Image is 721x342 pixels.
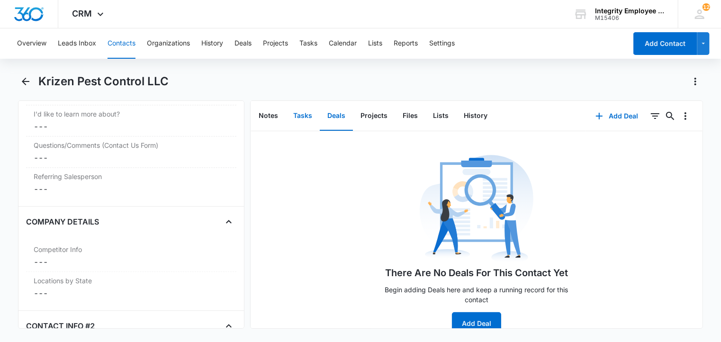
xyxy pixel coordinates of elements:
h1: There Are No Deals For This Contact Yet [385,266,568,280]
button: Tasks [299,28,317,59]
button: Overflow Menu [678,108,693,124]
div: account id [595,15,664,21]
img: No Data [420,152,533,266]
button: Tasks [286,101,320,131]
button: Contacts [108,28,135,59]
button: Projects [353,101,395,131]
button: Reports [394,28,418,59]
h4: COMPANY DETAILS [26,216,99,227]
button: Search... [663,108,678,124]
button: History [201,28,223,59]
button: Notes [251,101,286,131]
button: Overview [17,28,46,59]
button: Deals [320,101,353,131]
button: Projects [263,28,288,59]
h1: Krizen Pest Control LLC [38,74,169,89]
span: 12 [703,3,710,11]
button: Settings [429,28,455,59]
button: Filters [648,108,663,124]
button: Actions [688,74,703,89]
button: Lists [425,101,456,131]
dd: --- [34,288,229,299]
div: I'd like to learn more about?--- [26,105,236,136]
span: CRM [72,9,92,18]
h4: CONTACT INFO #2 [26,320,95,332]
dd: --- [34,183,229,195]
label: Questions/Comments (Contact Us Form) [34,140,229,150]
div: Referring Salesperson--- [26,168,236,198]
button: Files [395,101,425,131]
div: account name [595,7,664,15]
button: Leads Inbox [58,28,96,59]
button: Add Deal [452,312,501,335]
dd: --- [34,121,229,132]
button: Add Contact [633,32,697,55]
button: Organizations [147,28,190,59]
div: Locations by State--- [26,272,236,303]
button: Close [221,214,236,229]
label: Referring Salesperson [34,171,229,181]
button: Back [18,74,33,89]
label: Locations by State [34,276,229,286]
button: Add Deal [586,105,648,127]
button: Close [221,318,236,333]
div: notifications count [703,3,710,11]
button: Deals [234,28,252,59]
label: I'd like to learn more about? [34,109,229,119]
dd: --- [34,256,229,268]
p: Begin adding Deals here and keep a running record for this contact [377,285,576,305]
label: Competitor Info [34,244,229,254]
button: Lists [368,28,382,59]
div: Competitor Info--- [26,241,236,272]
button: Calendar [329,28,357,59]
dd: --- [34,152,229,163]
button: History [456,101,495,131]
div: Questions/Comments (Contact Us Form)--- [26,136,236,168]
